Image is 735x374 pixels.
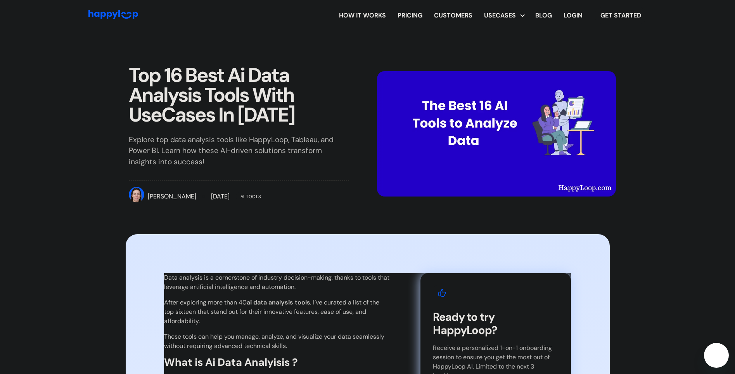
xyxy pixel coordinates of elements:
[129,65,349,125] h1: Top 16 Best Ai Data Analysis Tools With UseCases In [DATE]
[164,273,389,292] p: Data analysis is a cornerstone of industry decision-making, thanks to tools that leverage artific...
[129,134,349,168] p: Explore top data analysis tools like HappyLoop, Tableau, and Power BI. Learn how these AI-driven ...
[211,192,230,201] div: [DATE]
[164,355,298,369] strong: What is Ai Data Analyisis ?
[88,10,138,21] a: Go to Home Page
[164,332,389,351] p: These tools can help you manage, analyze, and visualize your data seamlessly without requiring ad...
[164,298,389,326] p: After exploring more than 40 , I’ve curated a list of the top sixteen that stand out for their in...
[704,343,729,368] iframe: Button to launch messaging window
[148,192,196,201] div: [PERSON_NAME]
[529,3,558,28] a: Visit the HappyLoop blog for insights
[428,3,478,28] a: Learn how HappyLoop works
[236,192,265,201] div: Ai Tools
[478,3,529,28] div: Explore HappyLoop use cases
[88,10,138,19] img: HappyLoop Logo
[433,310,558,337] h2: Ready to try HappyLoop?
[595,7,647,24] a: Get started with HappyLoop
[333,3,392,28] a: Learn how HappyLoop works
[478,11,522,20] div: Usecases
[392,3,428,28] a: View HappyLoop pricing plans
[484,3,529,28] div: Usecases
[247,298,310,306] strong: ai data analysis tools
[558,3,588,28] a: Log in to your HappyLoop account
